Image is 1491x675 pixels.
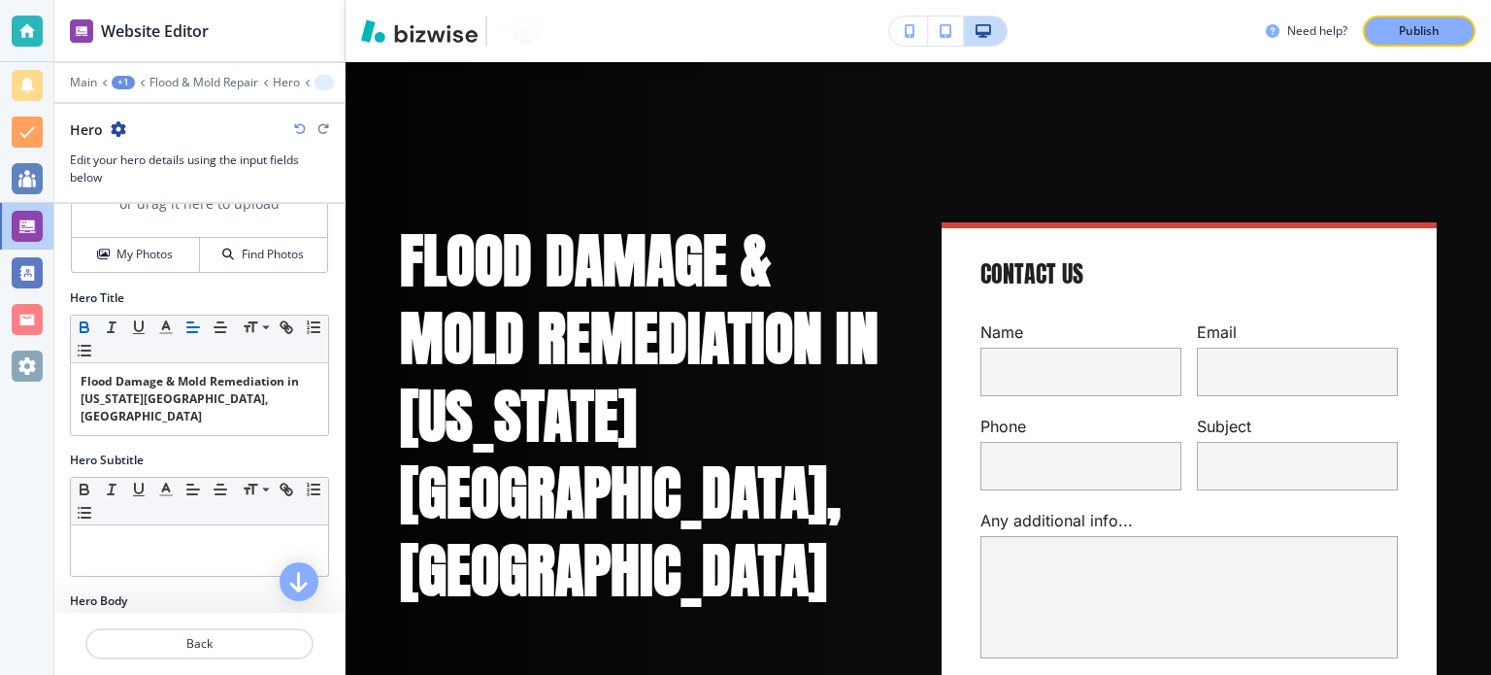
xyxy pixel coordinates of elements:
[70,452,144,469] h2: Hero Subtitle
[101,19,209,43] h2: Website Editor
[85,628,314,659] button: Back
[980,259,1083,290] h4: Contact Us
[87,635,312,653] p: Back
[1197,321,1398,344] p: Email
[70,152,329,186] h3: Edit your hero details using the input fields below
[242,246,304,263] h4: Find Photos
[112,76,135,89] button: +1
[1287,22,1347,40] h3: Need help?
[315,75,334,90] button: Hero
[70,148,329,274] div: Choose a fileor drag it here to uploadMy PhotosFind Photos
[980,321,1181,344] p: Name
[81,373,302,424] strong: Flood Damage & Mold Remediation in [US_STATE][GEOGRAPHIC_DATA], [GEOGRAPHIC_DATA]
[361,19,478,43] img: Bizwise Logo
[495,18,547,43] img: Your Logo
[200,238,327,272] button: Find Photos
[1363,16,1475,47] button: Publish
[70,76,97,89] button: Main
[70,119,103,140] h2: Hero
[980,510,1398,532] p: Any additional info...
[1197,416,1398,438] p: Subject
[70,592,127,610] h2: Hero Body
[149,76,258,89] button: Flood & Mold Repair
[70,19,93,43] img: editor icon
[273,76,300,89] button: Hero
[1399,22,1440,40] p: Publish
[72,238,200,272] button: My Photos
[116,246,173,263] h4: My Photos
[119,193,280,214] h3: or drag it here to upload
[70,289,124,307] h2: Hero Title
[980,416,1181,438] p: Phone
[400,217,892,615] strong: Flood Damage & Mold Remediation in [US_STATE][GEOGRAPHIC_DATA], [GEOGRAPHIC_DATA]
